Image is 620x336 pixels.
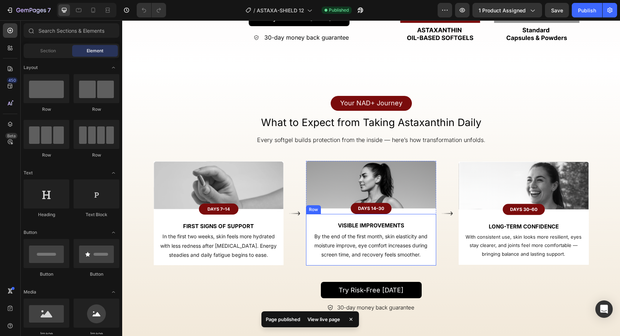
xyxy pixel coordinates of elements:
[24,211,69,218] div: Heading
[108,227,119,238] span: Toggle open
[24,170,33,176] span: Text
[320,191,331,195] img: gempages_548174873789203600-4762ffaa-b4fd-4ce7-914e-22942ad43f30.svg
[216,202,282,209] strong: Visible Improvements
[257,7,304,14] span: ASTAXA-SHIELD 12
[24,64,38,71] span: Layout
[479,7,526,14] span: 1 product assigned
[167,191,178,195] img: gempages_548174873789203600-4762ffaa-b4fd-4ce7-914e-22942ad43f30.svg
[47,6,51,15] p: 7
[266,316,300,323] p: Page published
[74,106,119,113] div: Row
[74,271,119,278] div: Button
[572,3,602,17] button: Publish
[37,211,156,239] p: In the first two weeks, skin feels more hydrated with less redness after [MEDICAL_DATA]. Energy s...
[74,152,119,158] div: Row
[137,3,166,17] div: Undo/Redo
[545,3,569,17] button: Save
[37,95,461,109] h2: What to Expect from Taking Astaxanthin Daily
[185,186,197,193] div: Row
[551,7,563,13] span: Save
[74,211,119,218] div: Text Block
[7,77,17,83] div: 450
[108,167,119,179] span: Toggle open
[216,264,281,276] p: Try Risk-Free [DATE]
[87,48,103,54] span: Element
[578,7,596,14] div: Publish
[24,106,69,113] div: Row
[218,77,280,89] p: Your NAD+ Journey
[40,48,56,54] span: Section
[190,211,307,239] p: By the end of the first month, skin elasticity and moisture improve, eye comfort increases during...
[199,262,299,278] button: <p>Try Risk-Free Today</p>
[472,3,542,17] button: 1 product assigned
[38,114,460,125] p: Every softgel builds protection from the inside — here’s how transformation unfolds.
[303,314,344,324] div: View live page
[343,212,460,238] p: With consistent use, skin looks more resilient, eyes stay clearer, and joints feel more comfortab...
[253,7,255,14] span: /
[595,300,613,318] div: Open Intercom Messenger
[3,3,54,17] button: 7
[24,152,69,158] div: Row
[205,284,211,290] img: gempages_548174873789203600-692a6884-f3cb-4dee-bac8-348c61730663.svg
[108,62,119,73] span: Toggle open
[32,141,162,194] img: gempages_548174873789203600-50bc4a28-fbdb-4fa7-8ca7-147dd4c4cb5a.svg
[367,203,437,210] strong: Long-Term Confidence
[184,141,314,194] img: gempages_548174873789203600-8a5a211b-b237-4a21-a22d-5ec0e1b58dba.svg
[336,141,467,195] img: gempages_548174873789203600-cc4e11de-c217-4a59-9921-ad9a2b6e135a.svg
[61,202,132,209] strong: First Signs of Support
[24,271,69,278] div: Button
[24,23,119,38] input: Search Sections & Elements
[122,20,620,336] iframe: Design area
[108,286,119,298] span: Toggle open
[215,282,292,292] p: 30-day money back guarantee
[24,289,36,295] span: Media
[24,229,37,236] span: Button
[329,7,349,13] span: Published
[5,133,17,139] div: Beta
